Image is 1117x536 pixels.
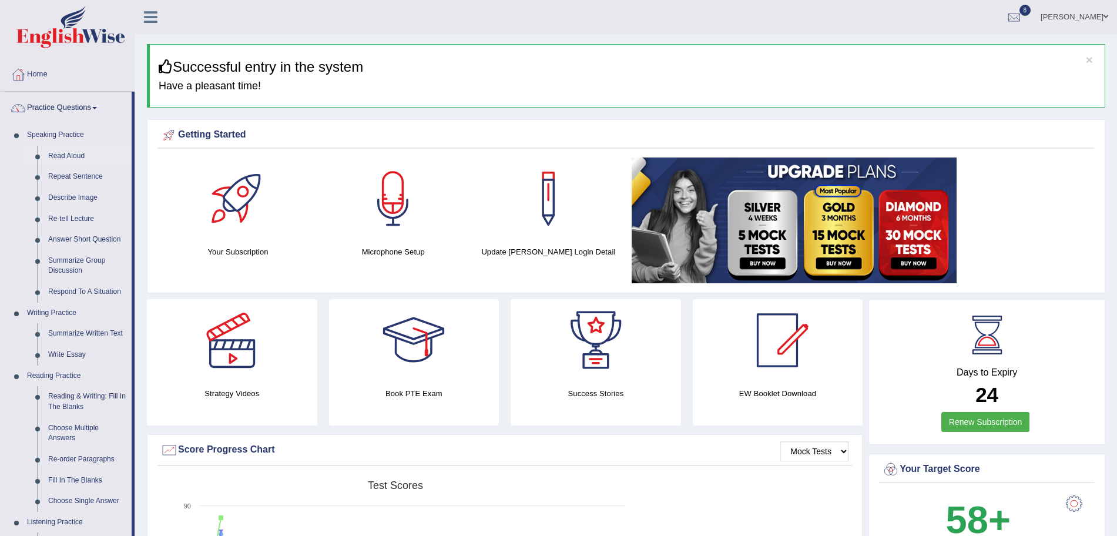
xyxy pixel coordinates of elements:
[43,344,132,366] a: Write Essay
[147,387,317,400] h4: Strategy Videos
[693,387,863,400] h4: EW Booklet Download
[22,303,132,324] a: Writing Practice
[1,58,135,88] a: Home
[43,386,132,417] a: Reading & Writing: Fill In The Blanks
[43,146,132,167] a: Read Aloud
[1019,5,1031,16] span: 8
[1,92,132,121] a: Practice Questions
[22,512,132,533] a: Listening Practice
[511,387,681,400] h4: Success Stories
[43,418,132,449] a: Choose Multiple Answers
[159,81,1096,92] h4: Have a pleasant time!
[477,246,620,258] h4: Update [PERSON_NAME] Login Detail
[43,323,132,344] a: Summarize Written Text
[329,387,499,400] h4: Book PTE Exam
[43,187,132,209] a: Describe Image
[166,246,310,258] h4: Your Subscription
[43,470,132,491] a: Fill In The Blanks
[22,366,132,387] a: Reading Practice
[43,491,132,512] a: Choose Single Answer
[43,250,132,282] a: Summarize Group Discussion
[941,412,1030,432] a: Renew Subscription
[160,126,1092,144] div: Getting Started
[975,383,998,406] b: 24
[632,158,957,283] img: small5.jpg
[43,209,132,230] a: Re-tell Lecture
[160,441,849,459] div: Score Progress Chart
[368,480,423,491] tspan: Test scores
[22,125,132,146] a: Speaking Practice
[43,166,132,187] a: Repeat Sentence
[184,503,191,510] text: 90
[882,367,1092,378] h4: Days to Expiry
[159,59,1096,75] h3: Successful entry in the system
[43,282,132,303] a: Respond To A Situation
[882,461,1092,478] div: Your Target Score
[43,449,132,470] a: Re-order Paragraphs
[43,229,132,250] a: Answer Short Question
[321,246,465,258] h4: Microphone Setup
[1086,53,1093,66] button: ×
